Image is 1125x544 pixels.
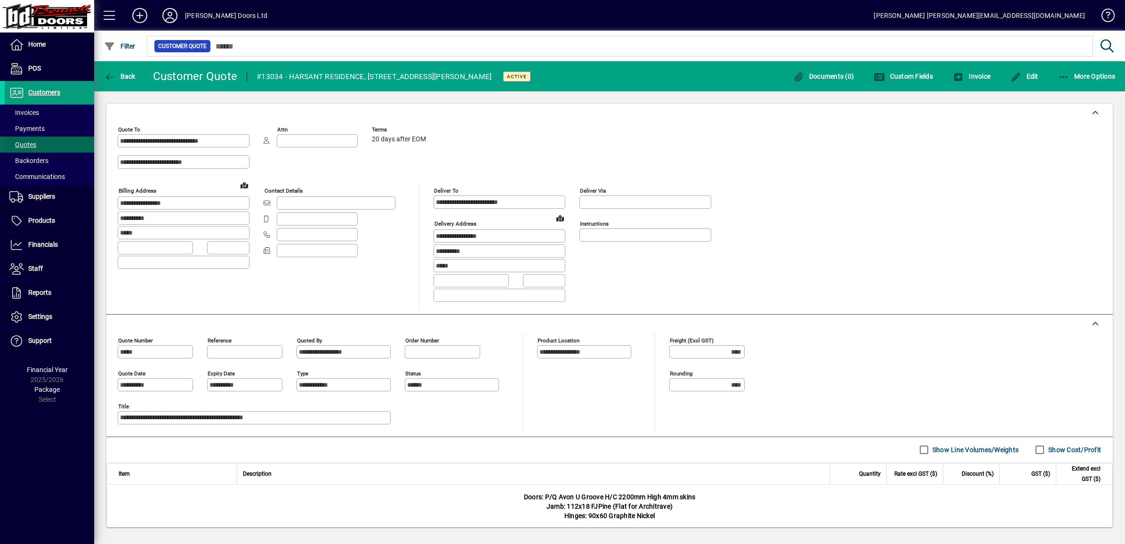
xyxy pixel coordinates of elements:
mat-label: Attn [277,126,288,133]
a: View on map [237,178,252,193]
span: Suppliers [28,193,55,200]
a: View on map [553,211,568,226]
div: [PERSON_NAME] [PERSON_NAME][EMAIL_ADDRESS][DOMAIN_NAME] [874,8,1085,23]
span: Invoice [953,73,990,80]
span: Home [28,41,46,48]
span: Quotes [9,141,36,148]
span: Settings [28,313,52,320]
a: Staff [5,257,94,281]
span: Customer Quote [158,41,207,51]
mat-label: Quote date [118,370,145,376]
span: Communications [9,173,65,180]
a: Quotes [5,137,94,153]
span: Package [34,386,60,393]
app-page-header-button: Back [94,68,146,85]
span: Products [28,217,55,224]
span: Staff [28,265,43,272]
mat-label: Quote To [118,126,140,133]
mat-label: Rounding [670,370,692,376]
a: Backorders [5,153,94,169]
button: Add [125,7,155,24]
span: Filter [104,42,136,50]
span: Terms [372,127,428,133]
mat-label: Expiry date [208,370,235,376]
span: Invoices [9,109,39,116]
div: [PERSON_NAME] Doors Ltd [185,8,267,23]
span: Item [119,469,130,479]
span: Edit [1010,73,1038,80]
a: Reports [5,281,94,305]
div: Customer Quote [153,69,238,84]
button: Filter [102,38,138,55]
button: Documents (0) [790,68,856,85]
mat-label: Quote number [118,337,153,343]
span: Financial Year [27,366,68,373]
span: Active [507,73,527,80]
a: Payments [5,121,94,137]
span: Custom Fields [874,73,933,80]
span: Description [243,469,272,479]
span: 20 days after EOM [372,136,426,143]
span: GST ($) [1031,469,1050,479]
span: Discount (%) [962,469,994,479]
mat-label: Deliver via [580,187,606,194]
a: Invoices [5,105,94,121]
label: Show Line Volumes/Weights [931,445,1019,455]
mat-label: Product location [538,337,579,343]
mat-label: Status [405,370,421,376]
button: Profile [155,7,185,24]
button: Invoice [950,68,993,85]
a: Knowledge Base [1094,2,1113,32]
button: Edit [1008,68,1041,85]
mat-label: Order number [405,337,439,343]
span: Customers [28,89,60,96]
a: Products [5,209,94,233]
label: Show Cost/Profit [1046,445,1101,455]
span: Financials [28,241,58,248]
span: POS [28,65,41,72]
span: Reports [28,289,51,296]
button: Back [102,68,138,85]
mat-label: Type [297,370,308,376]
span: Back [104,73,136,80]
mat-label: Quoted by [297,337,322,343]
span: Rate excl GST ($) [894,469,937,479]
span: Backorders [9,157,48,164]
span: Payments [9,125,45,132]
a: Suppliers [5,185,94,209]
div: Doors: P/Q Avon U Groove H/C 2200mm High 4mm skins Jamb: 112x18 FJPine (Flat for Architrave) Hing... [107,485,1112,528]
span: Quantity [859,469,881,479]
button: Custom Fields [871,68,935,85]
span: Extend excl GST ($) [1062,463,1101,484]
mat-label: Instructions [580,220,609,227]
mat-label: Title [118,403,129,409]
a: Home [5,33,94,57]
a: Financials [5,233,94,257]
span: Support [28,337,52,344]
mat-label: Reference [208,337,232,343]
button: More Options [1056,68,1118,85]
span: More Options [1058,73,1116,80]
div: #13034 - HARSANT RESIDENCE, [STREET_ADDRESS][PERSON_NAME] [257,69,491,84]
span: Documents (0) [793,73,854,80]
mat-label: Freight (excl GST) [670,337,714,343]
a: POS [5,57,94,81]
mat-label: Deliver To [434,187,458,194]
a: Support [5,329,94,353]
a: Settings [5,305,94,329]
a: Communications [5,169,94,185]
